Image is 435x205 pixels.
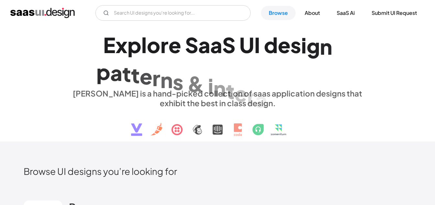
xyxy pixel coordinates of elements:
a: home [10,8,75,18]
div: [PERSON_NAME] is a hand-picked collection of saas application designs that exhibit the best in cl... [69,88,366,108]
div: r [160,32,169,57]
div: o [147,32,160,57]
div: e [278,32,290,57]
div: l [141,32,147,57]
div: x [115,32,127,57]
div: a [255,87,267,112]
div: d [264,32,278,57]
form: Email Form [95,5,251,21]
div: t [122,62,131,86]
div: p [127,32,141,57]
a: SaaS Ai [329,6,363,20]
a: Submit UI Request [364,6,425,20]
h1: Explore SaaS UI design patterns & interactions. [69,32,366,82]
a: Browse [261,6,296,20]
div: s [173,69,183,94]
div: n [213,76,226,101]
div: i [301,33,307,58]
h2: Browse UI designs you’re looking for [24,165,412,177]
div: a [210,32,222,57]
div: t [131,63,140,87]
input: Search UI designs you're looking for... [95,5,251,21]
div: r [247,84,255,109]
div: U [239,32,254,57]
div: I [254,32,260,57]
div: & [187,71,204,96]
a: About [297,6,328,20]
div: S [222,32,235,57]
div: r [152,66,160,91]
div: g [307,33,320,58]
div: E [103,32,115,57]
div: n [160,67,173,92]
div: t [226,78,234,103]
div: e [169,32,181,57]
div: i [208,74,213,98]
div: a [198,32,210,57]
img: text, icon, saas logo [120,108,316,142]
div: e [234,81,247,106]
div: s [290,32,301,57]
div: a [110,60,122,85]
div: S [185,32,198,57]
div: e [140,64,152,89]
div: p [96,59,110,84]
div: n [320,34,332,59]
